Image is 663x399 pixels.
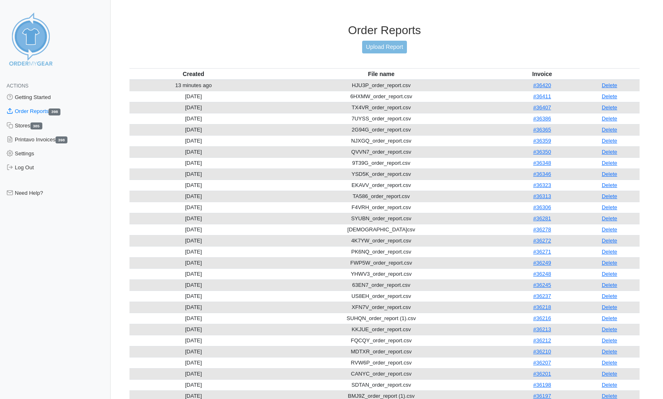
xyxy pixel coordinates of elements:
[258,68,505,80] th: File name
[258,335,505,346] td: FQCQY_order_report.csv
[129,291,258,302] td: [DATE]
[533,193,551,199] a: #36313
[129,113,258,124] td: [DATE]
[129,335,258,346] td: [DATE]
[129,257,258,268] td: [DATE]
[129,202,258,213] td: [DATE]
[602,226,617,233] a: Delete
[533,93,551,99] a: #36411
[129,168,258,180] td: [DATE]
[533,304,551,310] a: #36218
[129,302,258,313] td: [DATE]
[258,291,505,302] td: US8EH_order_report.csv
[258,91,505,102] td: 6HXMW_order_report.csv
[533,348,551,355] a: #36210
[258,135,505,146] td: NJXGQ_order_report.csv
[49,108,60,115] span: 398
[602,204,617,210] a: Delete
[258,379,505,390] td: SDTAN_order_report.csv
[258,168,505,180] td: YSD5K_order_report.csv
[129,157,258,168] td: [DATE]
[258,357,505,368] td: RVW6P_order_report.csv
[129,279,258,291] td: [DATE]
[533,360,551,366] a: #36207
[602,360,617,366] a: Delete
[129,68,258,80] th: Created
[258,268,505,279] td: YHWV3_order_report.csv
[258,113,505,124] td: 7UYSS_order_report.csv
[602,271,617,277] a: Delete
[602,371,617,377] a: Delete
[533,226,551,233] a: #36278
[602,149,617,155] a: Delete
[258,224,505,235] td: [DEMOGRAPHIC_DATA]csv
[602,127,617,133] a: Delete
[533,249,551,255] a: #36271
[129,135,258,146] td: [DATE]
[129,346,258,357] td: [DATE]
[533,82,551,88] a: #36420
[602,249,617,255] a: Delete
[258,213,505,224] td: SYUBN_order_report.csv
[602,293,617,299] a: Delete
[533,271,551,277] a: #36248
[602,93,617,99] a: Delete
[533,115,551,122] a: #36386
[533,282,551,288] a: #36245
[602,382,617,388] a: Delete
[129,91,258,102] td: [DATE]
[533,138,551,144] a: #36359
[533,104,551,111] a: #36407
[258,191,505,202] td: TA586_order_report.csv
[602,393,617,399] a: Delete
[533,215,551,221] a: #36281
[602,104,617,111] a: Delete
[129,213,258,224] td: [DATE]
[7,83,28,89] span: Actions
[129,124,258,135] td: [DATE]
[602,282,617,288] a: Delete
[533,204,551,210] a: #36306
[602,348,617,355] a: Delete
[602,304,617,310] a: Delete
[258,102,505,113] td: TX4VR_order_report.csv
[602,138,617,144] a: Delete
[533,337,551,344] a: #36212
[258,346,505,357] td: MDTXR_order_report.csv
[602,215,617,221] a: Delete
[129,224,258,235] td: [DATE]
[258,302,505,313] td: XFN7V_order_report.csv
[129,180,258,191] td: [DATE]
[258,157,505,168] td: 9T39G_order_report.csv
[129,246,258,257] td: [DATE]
[258,257,505,268] td: FWP5W_order_report.csv
[533,160,551,166] a: #36348
[533,149,551,155] a: #36350
[533,127,551,133] a: #36365
[602,326,617,332] a: Delete
[258,146,505,157] td: QVVN7_order_report.csv
[258,313,505,324] td: SUHQN_order_report (1).csv
[533,260,551,266] a: #36249
[602,337,617,344] a: Delete
[129,102,258,113] td: [DATE]
[533,393,551,399] a: #36197
[533,171,551,177] a: #36346
[129,368,258,379] td: [DATE]
[533,293,551,299] a: #36237
[602,315,617,321] a: Delete
[362,41,407,53] a: Upload Report
[129,191,258,202] td: [DATE]
[533,371,551,377] a: #36201
[129,313,258,324] td: [DATE]
[129,80,258,91] td: 13 minutes ago
[129,324,258,335] td: [DATE]
[533,238,551,244] a: #36272
[602,260,617,266] a: Delete
[602,182,617,188] a: Delete
[30,122,42,129] span: 385
[505,68,580,80] th: Invoice
[129,23,640,37] h3: Order Reports
[55,136,67,143] span: 398
[129,146,258,157] td: [DATE]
